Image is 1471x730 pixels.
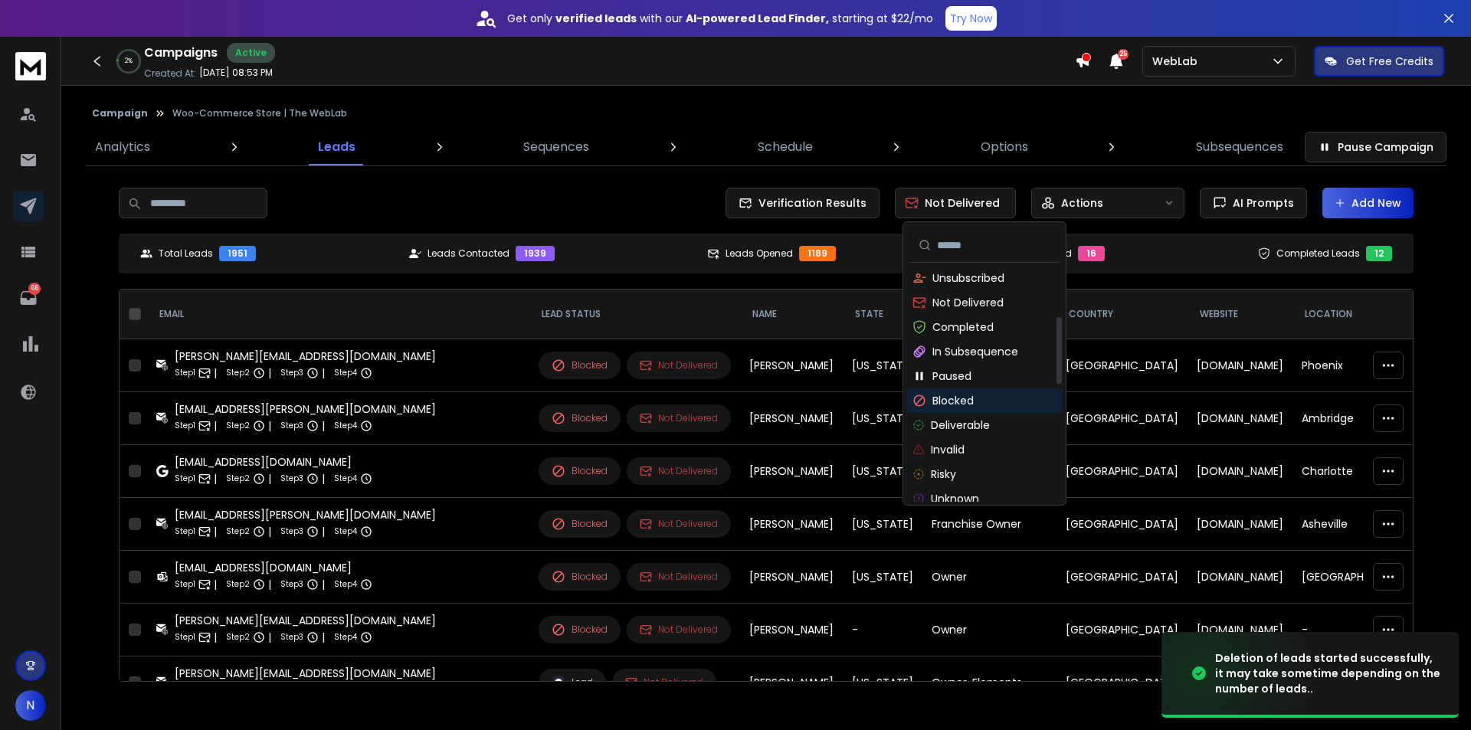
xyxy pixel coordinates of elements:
[214,471,217,486] p: |
[1188,604,1292,656] td: [DOMAIN_NAME]
[552,411,608,425] div: Blocked
[125,57,133,66] p: 2 %
[226,577,250,592] p: Step 2
[214,577,217,592] p: |
[334,630,357,645] p: Step 4
[1196,138,1283,156] p: Subsequences
[932,393,974,408] p: Blocked
[922,656,1057,709] td: Owner, Elements
[726,247,793,260] p: Leads Opened
[843,551,922,604] td: [US_STATE]
[334,418,357,434] p: Step 4
[1057,551,1188,604] td: [GEOGRAPHIC_DATA]
[932,295,1004,310] p: Not Delivered
[740,551,843,604] td: [PERSON_NAME]
[144,44,218,62] h1: Campaigns
[95,138,150,156] p: Analytics
[931,417,990,433] p: Deliverable
[843,604,922,656] td: -
[686,11,829,26] strong: AI-powered Lead Finder,
[1292,290,1427,339] th: location
[318,138,355,156] p: Leads
[552,570,608,584] div: Blocked
[1188,339,1292,392] td: [DOMAIN_NAME]
[309,129,365,165] a: Leads
[640,412,718,424] div: Not Delivered
[740,392,843,445] td: [PERSON_NAME]
[552,358,608,372] div: Blocked
[214,418,217,434] p: |
[280,630,303,645] p: Step 3
[175,613,436,628] div: [PERSON_NAME][EMAIL_ADDRESS][DOMAIN_NAME]
[280,524,303,539] p: Step 3
[144,67,196,80] p: Created At:
[922,551,1057,604] td: Owner
[322,524,325,539] p: |
[159,247,213,260] p: Total Leads
[843,339,922,392] td: [US_STATE]
[334,365,357,381] p: Step 4
[552,623,608,637] div: Blocked
[552,517,608,531] div: Blocked
[322,577,325,592] p: |
[552,464,608,478] div: Blocked
[199,67,273,79] p: [DATE] 08:53 PM
[931,466,956,482] p: Risky
[950,11,992,26] p: Try Now
[749,129,822,165] a: Schedule
[175,560,372,575] div: [EMAIL_ADDRESS][DOMAIN_NAME]
[1188,498,1292,551] td: [DOMAIN_NAME]
[15,690,46,721] button: N
[1227,195,1294,211] span: AI Prompts
[740,290,843,339] th: NAME
[1152,54,1204,69] p: WebLab
[932,319,994,335] p: Completed
[1057,290,1188,339] th: Country
[843,290,922,339] th: State
[1057,656,1188,709] td: [GEOGRAPHIC_DATA]
[268,418,271,434] p: |
[1188,392,1292,445] td: [DOMAIN_NAME]
[516,246,555,261] div: 1939
[226,365,250,381] p: Step 2
[752,195,867,211] span: Verification Results
[175,666,436,681] div: [PERSON_NAME][EMAIL_ADDRESS][DOMAIN_NAME]
[1292,339,1427,392] td: Phoenix
[922,498,1057,551] td: Franchise Owner
[1292,498,1427,551] td: Asheville
[268,630,271,645] p: |
[268,577,271,592] p: |
[322,630,325,645] p: |
[740,498,843,551] td: [PERSON_NAME]
[922,604,1057,656] td: Owner
[268,524,271,539] p: |
[1188,290,1292,339] th: website
[1322,188,1414,218] button: Add New
[226,630,250,645] p: Step 2
[799,246,836,261] div: 1189
[932,270,1004,286] p: Unsubscribed
[529,290,740,339] th: LEAD STATUS
[214,524,217,539] p: |
[13,283,44,313] a: 66
[945,6,997,31] button: Try Now
[86,129,159,165] a: Analytics
[175,454,372,470] div: [EMAIL_ADDRESS][DOMAIN_NAME]
[843,656,922,709] td: [US_STATE]
[175,349,436,364] div: [PERSON_NAME][EMAIL_ADDRESS][DOMAIN_NAME]
[1057,445,1188,498] td: [GEOGRAPHIC_DATA]
[175,524,195,539] p: Step 1
[175,577,195,592] p: Step 1
[1366,246,1392,261] div: 12
[1292,392,1427,445] td: Ambridge
[428,247,509,260] p: Leads Contacted
[932,344,1018,359] p: In Subsequence
[280,471,303,486] p: Step 3
[1118,49,1129,60] span: 25
[507,11,933,26] p: Get only with our starting at $22/mo
[1292,551,1427,604] td: [GEOGRAPHIC_DATA]
[843,498,922,551] td: [US_STATE]
[740,445,843,498] td: [PERSON_NAME]
[726,188,880,218] button: Verification Results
